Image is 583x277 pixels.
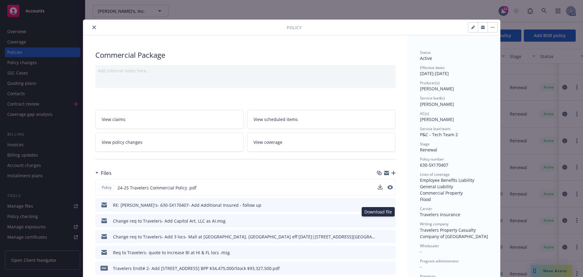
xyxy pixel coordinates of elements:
div: Change req to Travelers- Add 3 locs- Mall at [GEOGRAPHIC_DATA], [GEOGRAPHIC_DATA] eff [DATE]|[STR... [113,234,376,240]
span: - [420,264,421,270]
button: preview file [388,249,393,256]
button: preview file [387,185,393,189]
button: preview file [388,202,393,208]
button: close [90,24,98,31]
a: View scheduled items [247,110,396,129]
button: preview file [388,265,393,272]
span: Producer(s) [420,80,440,85]
button: download file [378,185,383,191]
span: View policy changes [102,139,142,145]
span: P&C - Tech Team 2 [420,132,458,137]
div: Flood [420,196,488,203]
span: Policy number [420,157,444,162]
button: preview file [387,185,393,191]
span: Travelers Insurance [420,212,460,217]
span: View scheduled items [254,116,298,123]
div: Employee Benefits Liability [420,177,488,183]
div: RE: [PERSON_NAME]'s- 630-5X170407- Add Additional Insured - follow up [113,202,261,208]
span: Stage [420,141,430,147]
div: Req to Travelers- quote to increase BI at HI & FL locs .msg [113,249,230,256]
button: download file [378,218,383,224]
div: Add internal notes here... [98,68,393,74]
a: View coverage [247,133,396,152]
div: Files [95,169,111,177]
a: View claims [95,110,244,129]
button: download file [378,265,383,272]
span: Carrier [420,206,432,211]
div: Commercial Package [95,50,396,60]
span: Travelers Property Casualty Company of [GEOGRAPHIC_DATA] [420,227,488,239]
span: Renewal [420,147,437,153]
span: [PERSON_NAME] [420,86,454,92]
span: Wholesaler [420,243,439,248]
span: Lines of coverage [420,172,450,177]
div: Download file [362,207,395,216]
button: download file [378,185,383,189]
span: Writing company [420,221,448,227]
span: Policy [287,24,302,31]
span: View claims [102,116,125,123]
span: [PERSON_NAME] [420,116,454,122]
a: View policy changes [95,133,244,152]
span: pdf [101,266,108,270]
span: Active [420,55,432,61]
button: preview file [388,234,393,240]
h3: Files [101,169,111,177]
div: Travelers Endt# 2- Add [STREET_ADDRESS] BPP $34,475,000/Stock $93,327,500.pdf [113,265,280,272]
button: download file [378,249,383,256]
button: preview file [388,218,393,224]
span: Program administrator [420,258,459,264]
span: Policy [101,185,113,190]
button: download file [378,202,383,208]
div: General Liability [420,183,488,190]
span: Service lead(s) [420,95,445,101]
div: Commercial Property [420,190,488,196]
button: download file [378,234,383,240]
span: 630-5X170407 [420,162,448,168]
span: [PERSON_NAME] [420,101,454,107]
span: View coverage [254,139,282,145]
div: Change req to Travelers- Add Capitol Art, LLC as AI.msg [113,218,226,224]
span: - [420,249,421,254]
span: Service lead team [420,126,450,131]
span: Effective dates [420,65,445,70]
span: Status [420,50,431,55]
span: AC(s) [420,111,429,116]
span: 24-25 Travelers Commercial Policy .pdf [118,185,196,191]
div: [DATE] - [DATE] [420,65,488,77]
